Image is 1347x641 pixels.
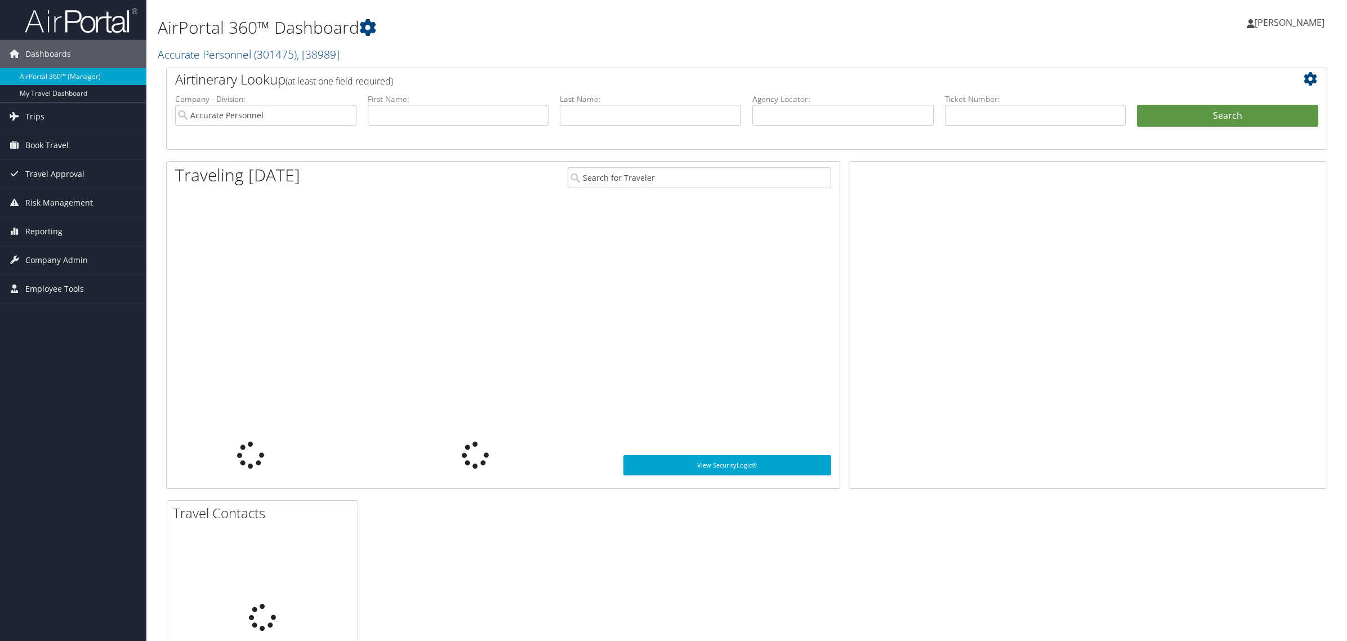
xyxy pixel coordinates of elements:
span: [PERSON_NAME] [1255,16,1324,29]
button: Search [1137,105,1318,127]
span: (at least one field required) [286,75,393,87]
label: Ticket Number: [945,94,1126,105]
input: Search for Traveler [568,167,831,188]
span: Travel Approval [25,160,84,188]
span: Employee Tools [25,275,84,303]
a: View SecurityLogic® [623,455,831,475]
a: Accurate Personnel [158,47,340,62]
label: Agency Locator: [752,94,934,105]
span: ( 301475 ) [254,47,297,62]
span: Book Travel [25,131,69,159]
a: [PERSON_NAME] [1247,6,1336,39]
label: Last Name: [560,94,741,105]
span: Dashboards [25,40,71,68]
span: , [ 38989 ] [297,47,340,62]
span: Reporting [25,217,63,246]
span: Risk Management [25,189,93,217]
img: airportal-logo.png [25,7,137,34]
span: Company Admin [25,246,88,274]
label: Company - Division: [175,94,356,105]
h1: AirPortal 360™ Dashboard [158,16,943,39]
h1: Traveling [DATE] [175,163,300,187]
h2: Travel Contacts [173,504,358,523]
label: First Name: [368,94,549,105]
h2: Airtinerary Lookup [175,70,1221,89]
span: Trips [25,103,44,131]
